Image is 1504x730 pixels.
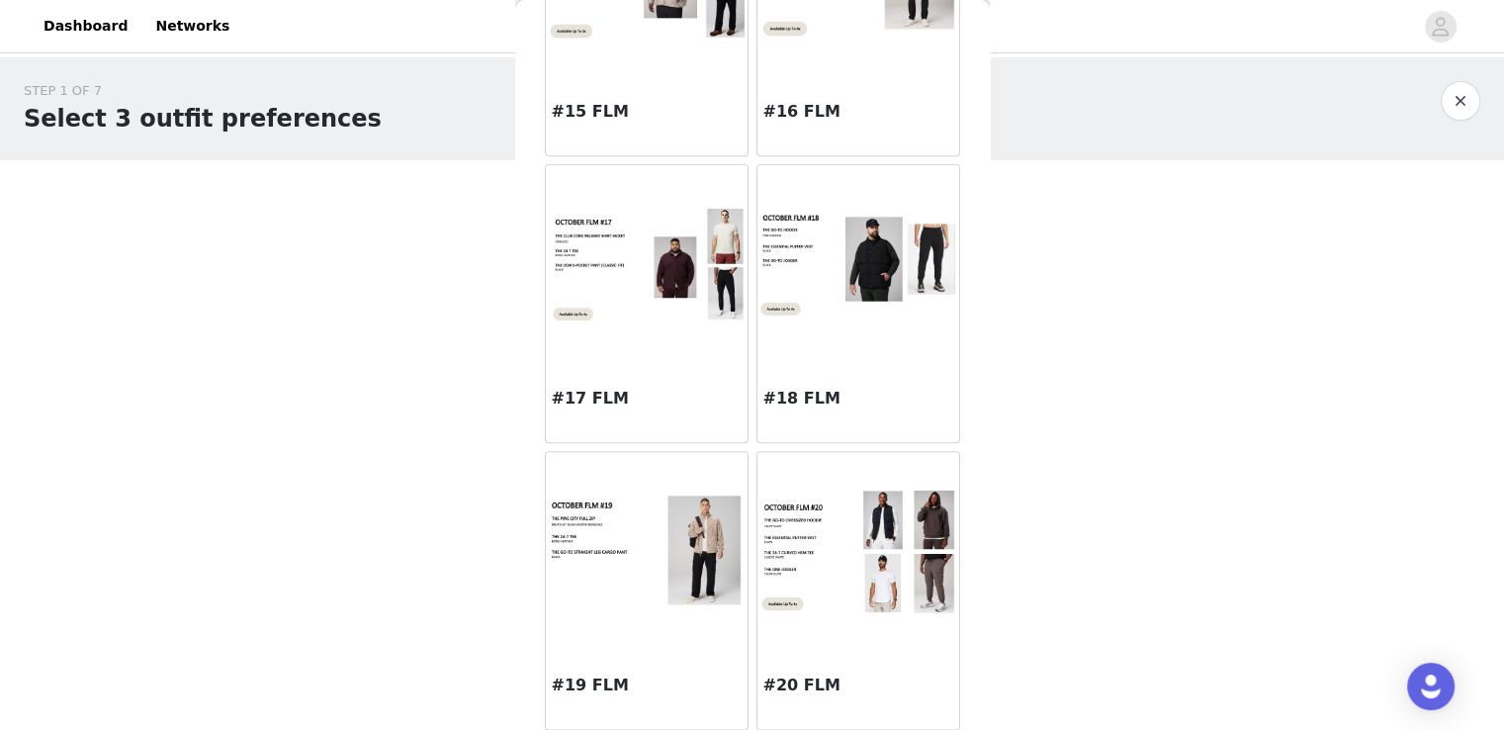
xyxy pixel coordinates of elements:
[552,674,742,697] h3: #19 FLM
[546,494,748,608] img: #19 FLM
[1431,11,1450,43] div: avatar
[24,81,382,101] div: STEP 1 OF 7
[24,101,382,137] h1: Select 3 outfit preferences
[763,100,953,124] h3: #16 FLM
[1407,663,1455,710] div: Open Intercom Messenger
[757,211,959,319] img: #18 FLM
[763,387,953,411] h3: #18 FLM
[757,488,959,614] img: #20 FLM
[143,4,241,48] a: Networks
[763,674,953,697] h3: #20 FLM
[32,4,139,48] a: Dashboard
[552,100,742,124] h3: #15 FLM
[546,204,748,324] img: #17 FLM
[552,387,742,411] h3: #17 FLM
